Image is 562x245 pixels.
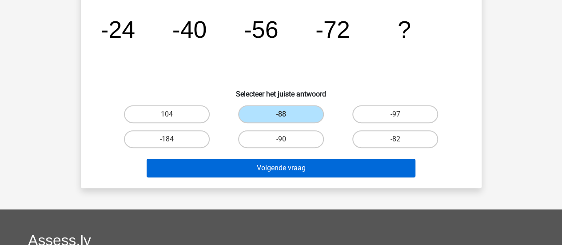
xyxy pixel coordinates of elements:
[238,105,324,123] label: -88
[172,16,207,43] tspan: -40
[315,16,350,43] tspan: -72
[352,105,438,123] label: -97
[124,130,210,148] label: -184
[238,130,324,148] label: -90
[243,16,278,43] tspan: -56
[100,16,135,43] tspan: -24
[147,159,415,177] button: Volgende vraag
[95,83,467,98] h6: Selecteer het juiste antwoord
[352,130,438,148] label: -82
[398,16,411,43] tspan: ?
[124,105,210,123] label: 104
